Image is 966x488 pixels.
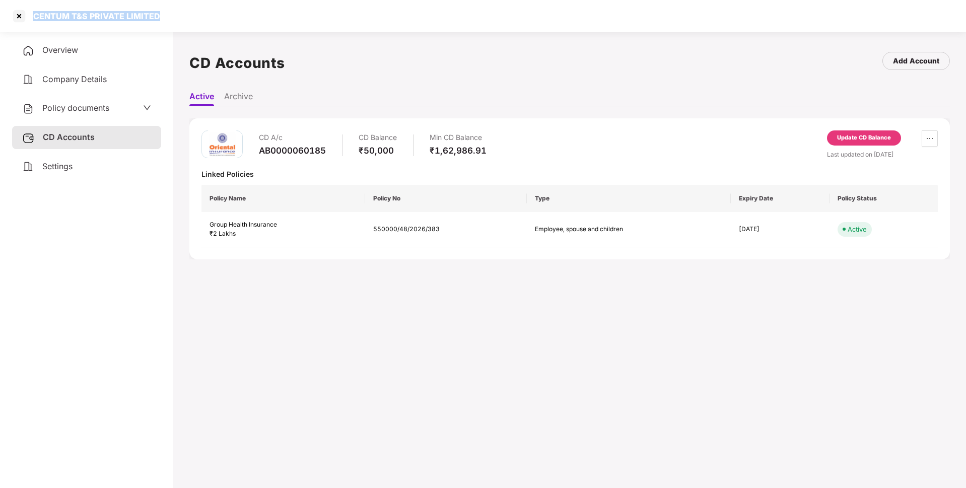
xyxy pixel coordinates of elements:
[731,185,830,212] th: Expiry Date
[830,185,938,212] th: Policy Status
[22,74,34,86] img: svg+xml;base64,PHN2ZyB4bWxucz0iaHR0cDovL3d3dy53My5vcmcvMjAwMC9zdmciIHdpZHRoPSIyNCIgaGVpZ2h0PSIyNC...
[259,145,326,156] div: AB0000060185
[430,130,487,145] div: Min CD Balance
[922,134,937,143] span: ellipsis
[27,11,160,21] div: CENTUM T&S PRIVATE LIMITED
[922,130,938,147] button: ellipsis
[893,55,939,66] div: Add Account
[22,132,35,144] img: svg+xml;base64,PHN2ZyB3aWR0aD0iMjUiIGhlaWdodD0iMjQiIHZpZXdCb3g9IjAgMCAyNSAyNCIgZmlsbD0ibm9uZSIgeG...
[189,52,285,74] h1: CD Accounts
[224,91,253,106] li: Archive
[837,133,891,143] div: Update CD Balance
[42,74,107,84] span: Company Details
[365,212,527,248] td: 550000/48/2026/383
[42,103,109,113] span: Policy documents
[827,150,938,159] div: Last updated on [DATE]
[201,169,938,179] div: Linked Policies
[42,45,78,55] span: Overview
[189,91,214,106] li: Active
[259,130,326,145] div: CD A/c
[527,185,731,212] th: Type
[207,129,237,160] img: oi.png
[43,132,95,142] span: CD Accounts
[359,145,397,156] div: ₹50,000
[22,161,34,173] img: svg+xml;base64,PHN2ZyB4bWxucz0iaHR0cDovL3d3dy53My5vcmcvMjAwMC9zdmciIHdpZHRoPSIyNCIgaGVpZ2h0PSIyNC...
[365,185,527,212] th: Policy No
[143,104,151,112] span: down
[848,224,867,234] div: Active
[210,220,357,230] div: Group Health Insurance
[535,225,646,234] div: Employee, spouse and children
[42,161,73,171] span: Settings
[731,212,830,248] td: [DATE]
[430,145,487,156] div: ₹1,62,986.91
[201,185,365,212] th: Policy Name
[22,45,34,57] img: svg+xml;base64,PHN2ZyB4bWxucz0iaHR0cDovL3d3dy53My5vcmcvMjAwMC9zdmciIHdpZHRoPSIyNCIgaGVpZ2h0PSIyNC...
[359,130,397,145] div: CD Balance
[22,103,34,115] img: svg+xml;base64,PHN2ZyB4bWxucz0iaHR0cDovL3d3dy53My5vcmcvMjAwMC9zdmciIHdpZHRoPSIyNCIgaGVpZ2h0PSIyNC...
[210,230,236,237] span: ₹2 Lakhs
